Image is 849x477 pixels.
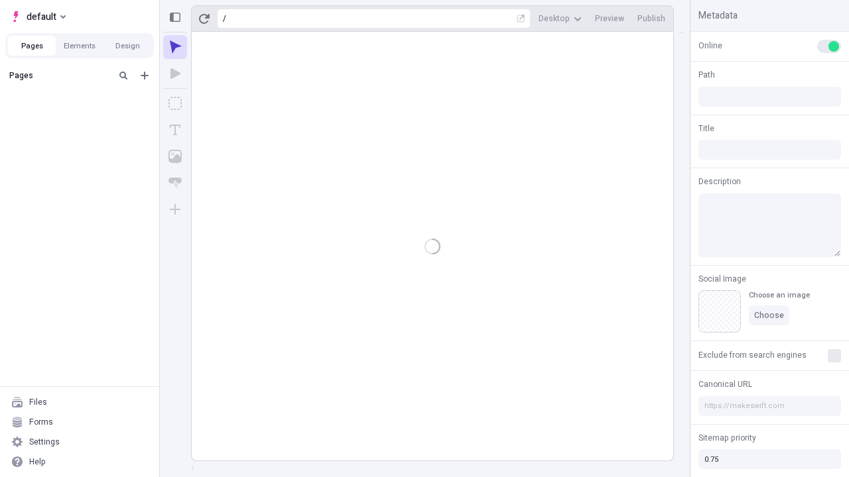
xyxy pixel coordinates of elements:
[749,305,789,325] button: Choose
[698,69,715,81] span: Path
[29,437,60,447] div: Settings
[103,36,151,56] button: Design
[29,456,46,467] div: Help
[29,397,47,407] div: Files
[163,91,187,115] button: Box
[533,9,587,28] button: Desktop
[698,123,714,134] span: Title
[698,432,756,444] span: Sitemap priority
[698,273,746,285] span: Social Image
[163,118,187,142] button: Text
[5,7,71,26] button: Select site
[590,9,629,28] button: Preview
[539,13,570,24] span: Desktop
[8,36,56,56] button: Pages
[595,13,624,24] span: Preview
[56,36,103,56] button: Elements
[29,417,53,427] div: Forms
[223,13,226,24] div: /
[698,176,741,187] span: Description
[163,171,187,195] button: Button
[137,68,153,83] button: Add new
[163,144,187,168] button: Image
[749,290,810,300] div: Choose an image
[754,310,784,321] span: Choose
[632,9,671,28] button: Publish
[27,9,56,25] span: default
[698,349,807,361] span: Exclude from search engines
[637,13,665,24] span: Publish
[9,70,110,81] div: Pages
[698,378,752,390] span: Canonical URL
[698,396,841,416] input: https://makeswift.com
[698,40,722,52] span: Online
